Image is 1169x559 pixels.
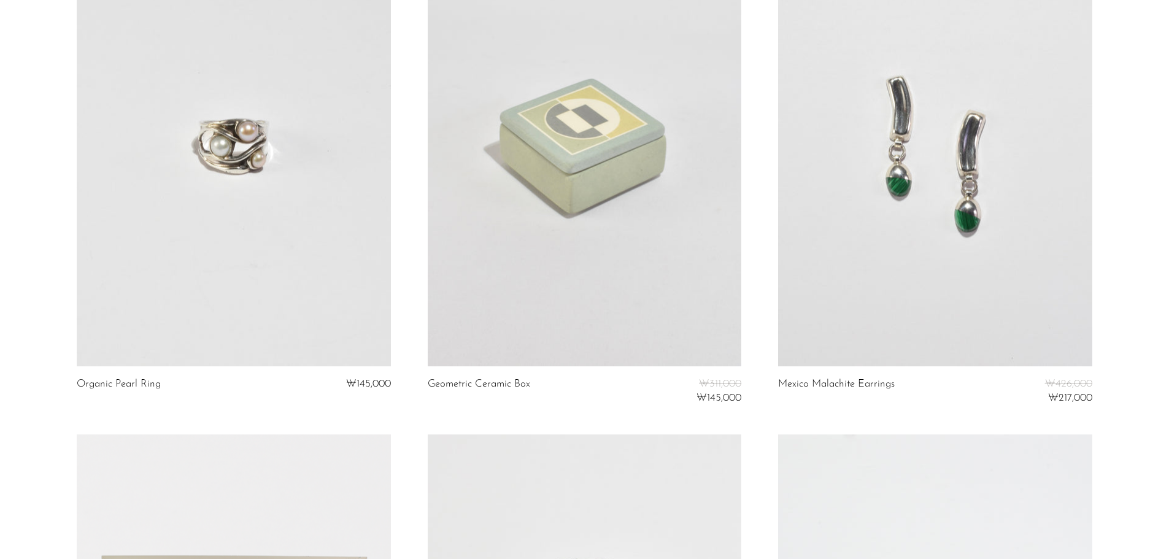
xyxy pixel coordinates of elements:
[428,379,530,404] a: Geometric Ceramic Box
[1048,393,1092,403] span: ₩217,000
[696,393,741,403] span: ₩145,000
[77,379,161,390] a: Organic Pearl Ring
[1045,379,1092,389] span: ₩426,000
[699,379,741,389] span: ₩311,000
[346,379,391,389] span: ₩145,000
[778,379,895,404] a: Mexico Malachite Earrings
